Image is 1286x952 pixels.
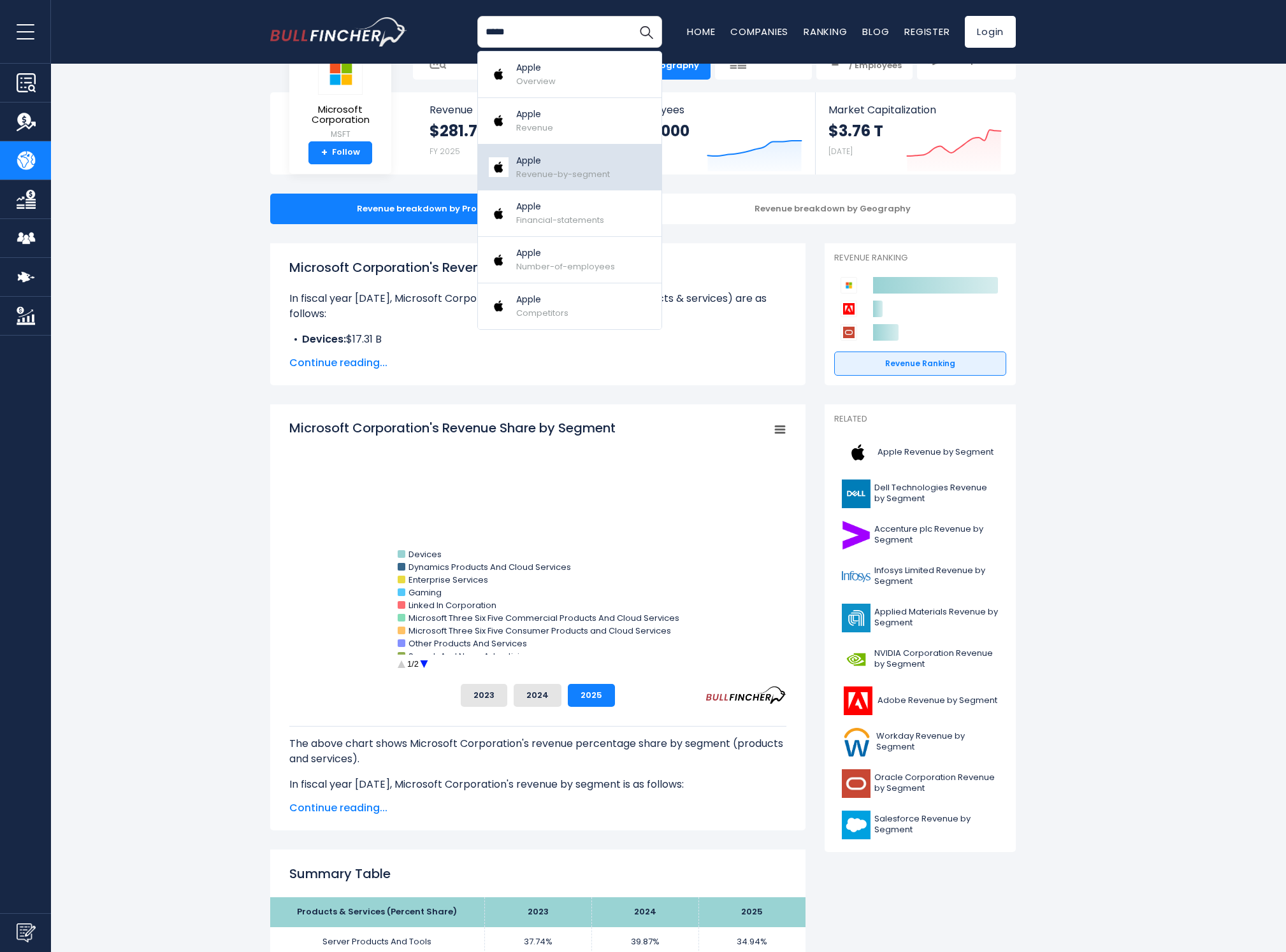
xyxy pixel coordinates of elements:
[516,307,568,319] span: Competitors
[289,355,786,371] span: Continue reading...
[834,766,1006,801] a: Oracle Corporation Revenue by Segment
[874,565,999,587] span: Infosys Limited Revenue by Segment
[834,352,1006,376] a: Revenue Ranking
[649,194,1016,224] div: Revenue breakdown by Geography
[516,108,553,121] p: Apple
[289,258,786,277] h1: Microsoft Corporation's Revenue by Segment
[848,50,902,71] span: CEO Salary / Employees
[516,154,610,167] p: Apple
[289,419,616,437] tspan: Microsoft Corporation's Revenue Share by Segment
[834,435,1006,470] a: Apple Revenue by Segment
[862,25,889,38] a: Blog
[842,811,871,839] img: CRM logo
[270,194,637,224] div: Revenue breakdown by Products & Services
[874,772,999,794] span: Oracle Corporation Revenue by Segment
[828,104,1002,116] span: Market Capitalization
[408,548,442,560] text: Devices
[698,897,806,927] th: 2025
[417,92,616,174] a: Revenue $281.72 B FY 2025
[516,260,615,273] span: Number-of-employees
[531,469,546,476] tspan: 6.15 %
[842,438,874,467] img: AAPL logo
[834,642,1006,677] a: NVIDIA Corporation Revenue by Segment
[270,17,407,46] a: Go to homepage
[408,574,488,586] text: Enterprise Services
[751,55,797,66] span: Financials
[629,104,802,116] span: Employees
[478,237,661,283] a: Apple Number-of-employees
[842,480,871,508] img: DELL logo
[646,50,700,71] span: Product / Geography
[478,98,661,145] a: Apple Revenue
[904,25,950,38] a: Register
[841,301,857,317] img: Adobe competitors logo
[842,521,871,550] img: ACN logo
[834,253,1006,264] p: Revenue Ranking
[834,559,1006,594] a: Infosys Limited Revenue by Segment
[516,122,553,134] span: Revenue
[949,55,1006,66] span: Competitors
[451,55,492,66] span: Overview
[841,324,857,341] img: Oracle Corporation competitors logo
[270,897,484,927] th: Products & Services (Percent Share)
[514,684,561,707] button: 2024
[842,769,871,798] img: ORCL logo
[878,447,993,458] span: Apple Revenue by Segment
[408,586,442,599] text: Gaming
[308,141,372,164] a: +Follow
[430,146,460,157] small: FY 2025
[834,725,1006,760] a: Workday Revenue by Segment
[300,104,381,125] span: Microsoft Corporation
[300,129,381,140] small: MSFT
[289,864,786,883] h2: Summary Table
[874,648,999,670] span: NVIDIA Corporation Revenue by Segment
[270,17,407,46] img: bullfincher logo
[542,477,563,487] tspan: 8.33 %
[965,16,1016,48] a: Login
[841,277,857,294] img: Microsoft Corporation competitors logo
[834,683,1006,718] a: Adobe Revenue by Segment
[408,612,679,624] text: Microsoft Three Six Five Commercial Products And Cloud Services
[407,659,419,669] text: 1/2
[289,291,786,322] p: In fiscal year [DATE], Microsoft Corporation's revenue by segment (products & services) are as fo...
[478,52,661,98] a: Apple Overview
[408,561,571,573] text: Dynamics Products And Cloud Services
[730,25,788,38] a: Companies
[516,506,533,513] tspan: 2.63 %
[834,600,1006,636] a: Applied Materials Revenue by Segment
[408,650,530,662] text: Search And News Advertising
[289,800,786,816] span: Continue reading...
[804,25,847,38] a: Ranking
[516,200,604,213] p: Apple
[484,897,591,927] th: 2023
[568,684,615,707] button: 2025
[504,479,531,488] tspan: 34.94 %
[834,807,1006,842] a: Salesforce Revenue by Segment
[874,607,999,629] span: Applied Materials Revenue by Segment
[876,731,999,753] span: Workday Revenue by Segment
[321,147,328,159] strong: +
[616,92,814,174] a: Employees 228,000 FY 2025
[834,414,1006,425] p: Related
[289,419,786,674] svg: Microsoft Corporation's Revenue Share by Segment
[834,518,1006,553] a: Accenture plc Revenue by Segment
[289,777,786,792] p: In fiscal year [DATE], Microsoft Corporation's revenue by segment is as follows:
[516,293,568,306] p: Apple
[816,92,1015,174] a: Market Capitalization $3.76 T [DATE]
[834,476,1006,511] a: Dell Technologies Revenue by Segment
[687,25,715,38] a: Home
[516,61,556,75] p: Apple
[289,736,786,767] p: The above chart shows Microsoft Corporation's revenue percentage share by segment (products and s...
[478,190,661,237] a: Apple Financial-statements
[630,16,662,48] button: Search
[874,483,999,504] span: Dell Technologies Revenue by Segment
[478,145,661,191] a: Apple Revenue-by-segment
[302,332,346,346] b: Devices:
[516,214,604,226] span: Financial-statements
[534,506,556,515] tspan: 31.15 %
[430,104,603,116] span: Revenue
[842,604,871,632] img: AMAT logo
[299,52,382,141] a: Microsoft Corporation MSFT
[516,75,556,87] span: Overview
[461,684,507,707] button: 2023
